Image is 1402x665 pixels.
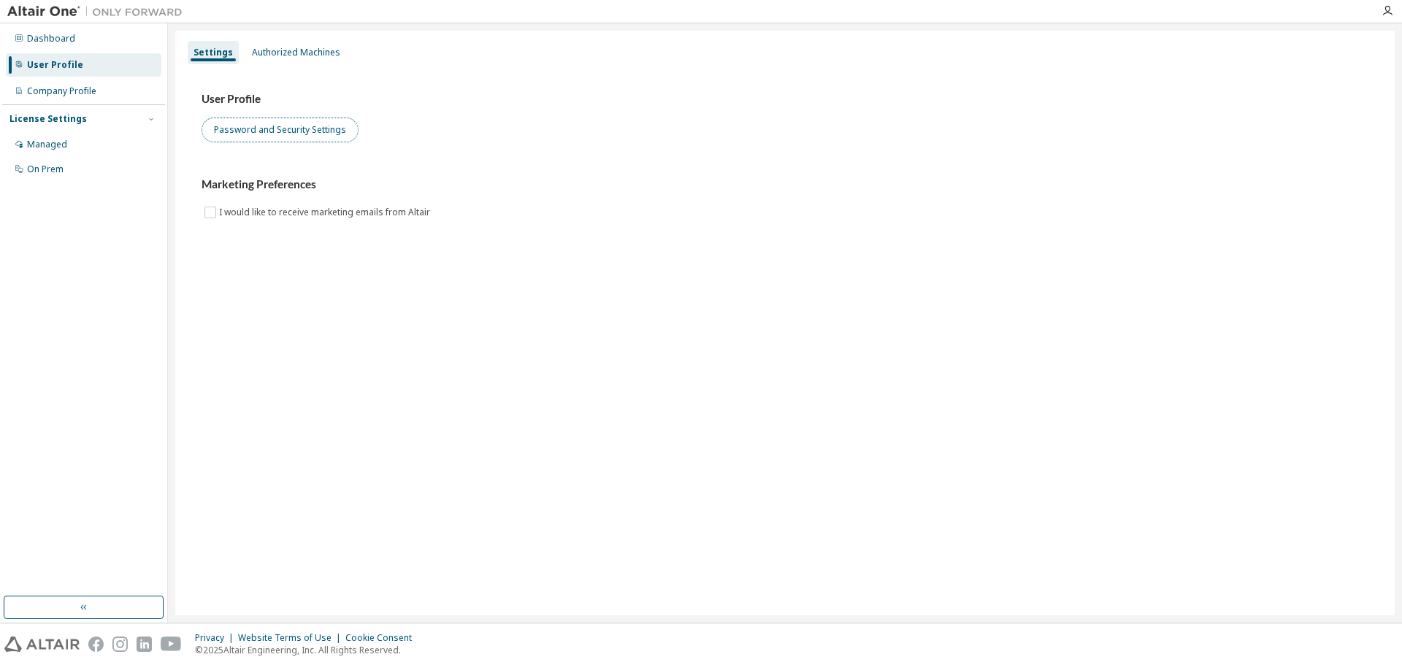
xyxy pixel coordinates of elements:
img: Altair One [7,4,190,19]
img: altair_logo.svg [4,637,80,652]
div: Authorized Machines [252,47,340,58]
button: Password and Security Settings [202,118,359,142]
div: Cookie Consent [345,632,421,644]
div: User Profile [27,59,83,71]
div: On Prem [27,164,64,175]
h3: User Profile [202,92,1368,107]
div: Settings [194,47,233,58]
img: youtube.svg [161,637,182,652]
h3: Marketing Preferences [202,177,1368,192]
div: Company Profile [27,85,96,97]
div: Managed [27,139,67,150]
label: I would like to receive marketing emails from Altair [219,204,433,221]
img: linkedin.svg [137,637,152,652]
p: © 2025 Altair Engineering, Inc. All Rights Reserved. [195,644,421,656]
img: facebook.svg [88,637,104,652]
img: instagram.svg [112,637,128,652]
div: Privacy [195,632,238,644]
div: License Settings [9,113,87,125]
div: Dashboard [27,33,75,45]
div: Website Terms of Use [238,632,345,644]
